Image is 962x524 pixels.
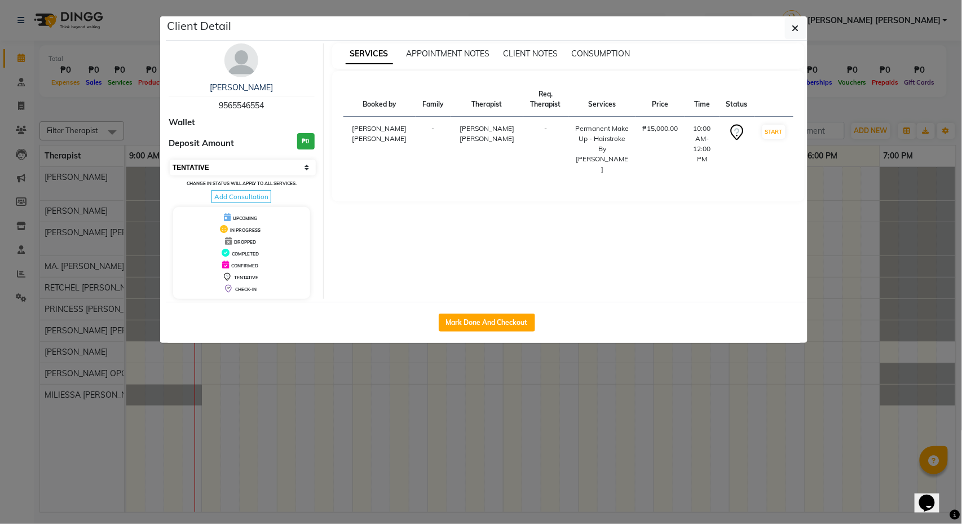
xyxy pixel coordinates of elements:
th: Price [636,82,685,117]
span: CHECK-IN [235,287,257,292]
img: avatar [224,43,258,77]
th: Booked by [343,82,416,117]
span: CONSUMPTION [572,49,630,59]
span: CONFIRMED [231,263,258,268]
span: DROPPED [234,239,256,245]
a: [PERSON_NAME] [210,82,273,93]
h3: ₱0 [297,133,315,149]
span: CLIENT NOTES [504,49,558,59]
td: - [523,117,568,182]
button: START [762,125,786,139]
th: Time [685,82,720,117]
td: [PERSON_NAME] [PERSON_NAME] [343,117,416,182]
th: Status [720,82,754,117]
th: Therapist [451,82,523,117]
th: Family [416,82,451,117]
div: ₱15,000.00 [643,124,678,134]
span: COMPLETED [232,251,259,257]
div: Permanent Make Up - Hairstroke By [PERSON_NAME] [575,124,629,174]
td: 10:00 AM-12:00 PM [685,117,720,182]
span: 9565546554 [219,100,264,111]
span: UPCOMING [233,215,257,221]
span: IN PROGRESS [230,227,261,233]
span: SERVICES [346,44,393,64]
span: Deposit Amount [169,137,234,150]
span: [PERSON_NAME] [PERSON_NAME] [460,124,514,143]
span: Wallet [169,116,195,129]
span: TENTATIVE [234,275,258,280]
td: - [416,117,451,182]
button: Mark Done And Checkout [439,314,535,332]
span: APPOINTMENT NOTES [407,49,490,59]
th: Req. Therapist [523,82,568,117]
h5: Client Detail [167,17,231,34]
th: Services [568,82,636,117]
iframe: chat widget [915,479,951,513]
span: Add Consultation [211,190,271,203]
small: Change in status will apply to all services. [187,180,297,186]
